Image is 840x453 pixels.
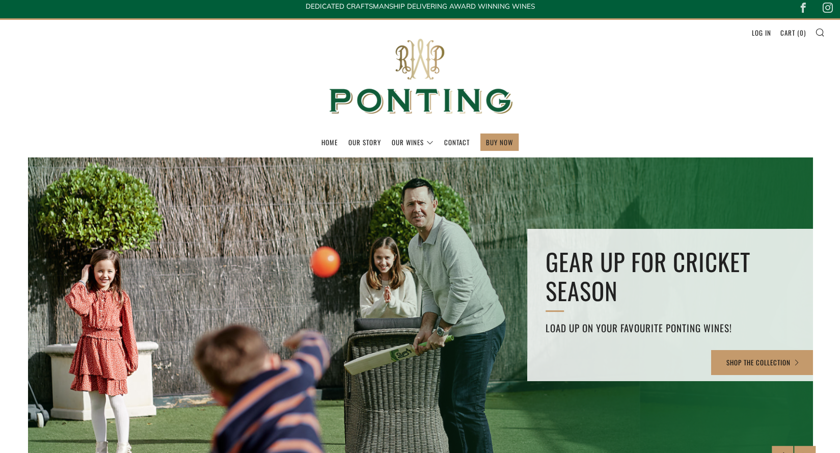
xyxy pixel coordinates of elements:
[546,247,794,306] h2: GEAR UP FOR CRICKET SEASON
[392,134,433,150] a: Our Wines
[752,24,771,41] a: Log in
[486,134,513,150] a: BUY NOW
[800,28,804,38] span: 0
[321,134,338,150] a: Home
[711,350,816,375] a: SHOP THE COLLECTION
[780,24,806,41] a: Cart (0)
[318,20,522,134] img: Ponting Wines
[444,134,470,150] a: Contact
[348,134,381,150] a: Our Story
[546,319,794,336] h4: Load up on your favourite Ponting Wines!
